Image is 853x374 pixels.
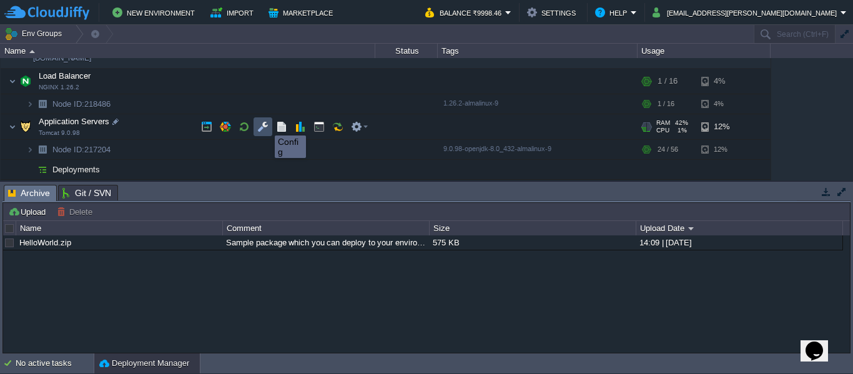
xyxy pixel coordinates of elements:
img: AMDAwAAAACH5BAEAAAAALAAAAAABAAEAAAICRAEAOw== [34,140,51,159]
span: Load Balancer [37,71,92,81]
div: 14% [701,180,742,205]
span: 218486 [51,99,112,109]
a: Application ServersTomcat 9.0.98 [37,117,111,126]
span: Tomcat 9.0.98 [39,129,80,137]
span: Git / SVN [62,185,111,200]
img: CloudJiffy [4,5,89,21]
div: Size [430,221,636,235]
img: AMDAwAAAACH5BAEAAAAALAAAAAABAAEAAAICRAEAOw== [26,94,34,114]
span: 42% [675,119,688,127]
a: Node ID:217204 [51,144,112,155]
div: Config [278,137,303,157]
button: Marketplace [269,5,337,20]
button: Env Groups [4,25,66,42]
a: Load BalancerNGINX 1.26.2 [37,71,92,81]
div: 14:09 | [DATE] [636,235,842,250]
div: 4% [701,69,742,94]
div: Sample package which you can deploy to your environment. Feel free to delete and upload a package... [223,235,428,250]
div: Tags [438,44,637,58]
div: Name [1,44,375,58]
img: AMDAwAAAACH5BAEAAAAALAAAAAABAAEAAAICRAEAOw== [17,114,34,139]
div: 1 / 16 [658,69,678,94]
span: 1.26.2-almalinux-9 [443,99,498,107]
img: AMDAwAAAACH5BAEAAAAALAAAAAABAAEAAAICRAEAOw== [29,50,35,53]
span: Node ID: [52,145,84,154]
button: Delete [57,206,96,217]
span: 9.0.98-openjdk-8.0_432-almalinux-9 [443,145,551,152]
img: AMDAwAAAACH5BAEAAAAALAAAAAABAAEAAAICRAEAOw== [17,180,34,205]
div: 1 / 16 [658,94,674,114]
div: 4% [701,94,742,114]
img: AMDAwAAAACH5BAEAAAAALAAAAAABAAEAAAICRAEAOw== [26,140,34,159]
div: Usage [638,44,770,58]
div: 24 / 56 [658,140,678,159]
span: RAM [656,119,670,127]
span: Archive [8,185,50,201]
span: NGINX 1.26.2 [39,84,79,91]
img: AMDAwAAAACH5BAEAAAAALAAAAAABAAEAAAICRAEAOw== [9,114,16,139]
button: Upload [8,206,49,217]
a: Node ID:218486 [51,99,112,109]
button: Deployment Manager [99,357,189,370]
a: [DOMAIN_NAME] [33,52,91,64]
img: AMDAwAAAACH5BAEAAAAALAAAAAABAAEAAAICRAEAOw== [34,94,51,114]
button: New Environment [112,5,199,20]
img: AMDAwAAAACH5BAEAAAAALAAAAAABAAEAAAICRAEAOw== [9,69,16,94]
div: Upload Date [637,221,842,235]
div: 3 / 32 [658,180,678,205]
div: Status [376,44,437,58]
a: Deployments [51,164,102,175]
button: Help [595,5,631,20]
div: 12% [701,114,742,139]
img: AMDAwAAAACH5BAEAAAAALAAAAAABAAEAAAICRAEAOw== [9,180,16,205]
div: 12% [701,140,742,159]
button: Balance ₹9998.46 [425,5,505,20]
img: AMDAwAAAACH5BAEAAAAALAAAAAABAAEAAAICRAEAOw== [17,69,34,94]
span: 1% [674,127,687,134]
div: Name [17,221,222,235]
span: 217204 [51,144,112,155]
span: Node ID: [52,99,84,109]
img: AMDAwAAAACH5BAEAAAAALAAAAAABAAEAAAICRAEAOw== [34,160,51,179]
div: Comment [224,221,429,235]
span: Application Servers [37,116,111,127]
div: No active tasks [16,353,94,373]
button: Import [210,5,257,20]
span: CPU [656,127,669,134]
iframe: chat widget [801,324,841,362]
img: AMDAwAAAACH5BAEAAAAALAAAAAABAAEAAAICRAEAOw== [26,160,34,179]
button: Settings [527,5,579,20]
a: HelloWorld.zip [19,238,71,247]
button: [EMAIL_ADDRESS][PERSON_NAME][DOMAIN_NAME] [653,5,841,20]
div: 575 KB [430,235,635,250]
